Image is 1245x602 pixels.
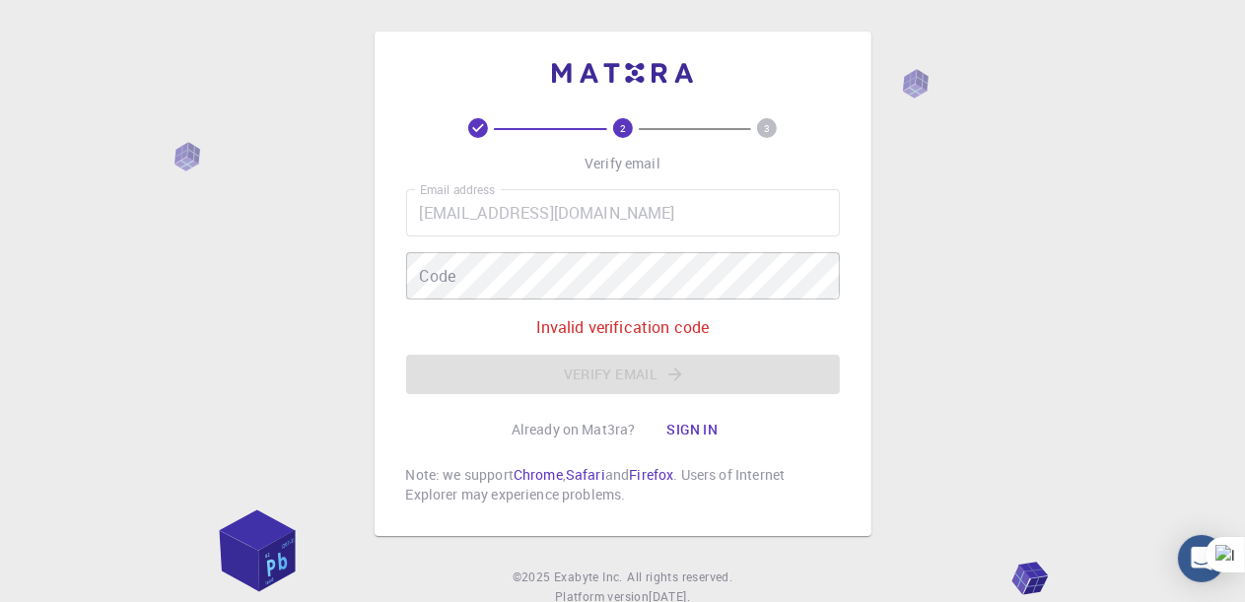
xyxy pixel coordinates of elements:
[1178,535,1225,582] div: Open Intercom Messenger
[554,568,623,587] a: Exabyte Inc.
[420,181,495,198] label: Email address
[513,568,554,587] span: © 2025
[651,410,733,449] button: Sign in
[406,465,840,504] p: Note: we support , and . Users of Internet Explorer may experience problems.
[514,465,563,484] a: Chrome
[585,154,660,173] p: Verify email
[554,569,623,584] span: Exabyte Inc.
[627,568,732,587] span: All rights reserved.
[764,121,770,135] text: 3
[566,465,605,484] a: Safari
[536,315,710,339] p: Invalid verification code
[620,121,626,135] text: 2
[512,420,636,439] p: Already on Mat3ra?
[629,465,673,484] a: Firefox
